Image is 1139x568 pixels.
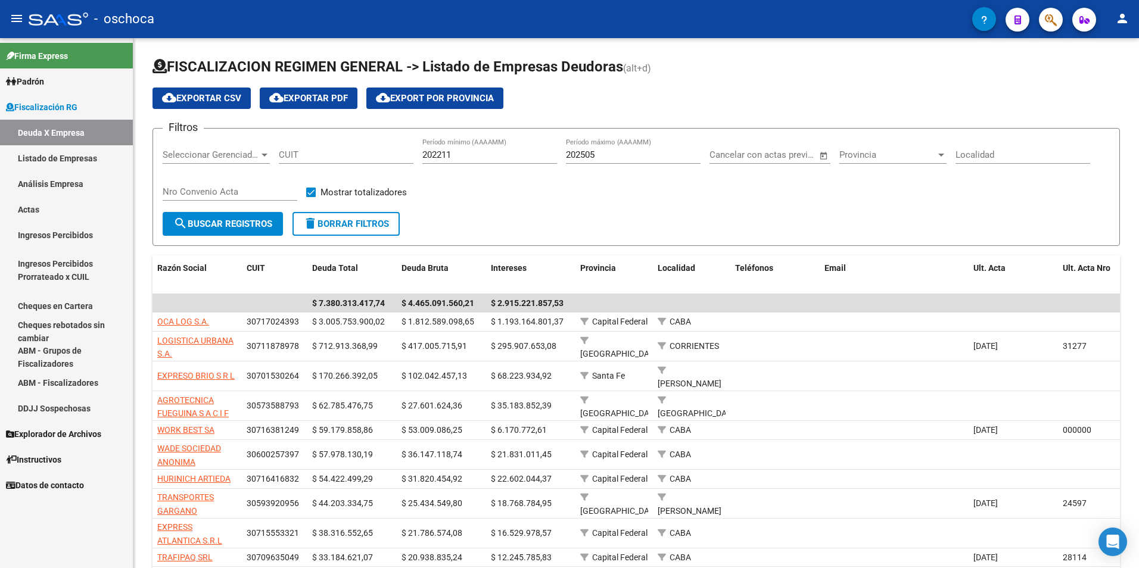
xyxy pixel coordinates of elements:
[402,425,462,435] span: $ 53.009.086,25
[670,474,691,483] span: CABA
[312,450,373,459] span: $ 57.978.130,19
[730,255,820,295] datatable-header-cell: Teléfonos
[162,93,241,104] span: Exportar CSV
[1063,341,1087,351] span: 31277
[658,379,721,388] span: [PERSON_NAME]
[6,427,101,441] span: Explorador de Archivos
[247,450,299,459] span: 30600257397
[157,317,209,326] span: OCA LOG S.A.
[260,88,357,109] button: Exportar PDF
[402,553,462,562] span: $ 20.938.835,24
[153,88,251,109] button: Exportar CSV
[623,63,651,74] span: (alt+d)
[6,479,84,492] span: Datos de contacto
[6,453,61,466] span: Instructivos
[247,528,299,538] span: 30715553321
[653,255,730,295] datatable-header-cell: Localidad
[491,341,556,351] span: $ 295.907.653,08
[157,263,207,273] span: Razón Social
[163,149,259,160] span: Seleccionar Gerenciador
[6,49,68,63] span: Firma Express
[670,553,691,562] span: CABA
[157,492,236,529] span: TRANSPORTES GARGANO SOCIEDAD ANONIMA
[402,263,449,273] span: Deuda Bruta
[973,263,1006,273] span: Ult. Acta
[580,506,661,516] span: [GEOGRAPHIC_DATA]
[153,58,623,75] span: FISCALIZACION REGIMEN GENERAL -> Listado de Empresas Deudoras
[312,341,378,351] span: $ 712.913.368,99
[580,408,661,418] span: [GEOGRAPHIC_DATA]
[269,90,284,105] mat-icon: cloud_download
[402,450,462,459] span: $ 36.147.118,74
[157,522,222,545] span: EXPRESS ATLANTICA S.R.L
[402,498,462,508] span: $ 25.434.549,80
[173,216,188,230] mat-icon: search
[592,528,648,538] span: Capital Federal
[592,317,648,326] span: Capital Federal
[292,212,400,236] button: Borrar Filtros
[247,401,299,410] span: 30573588793
[312,263,358,273] span: Deuda Total
[592,371,625,380] span: Santa Fe
[402,401,462,410] span: $ 27.601.624,36
[247,263,265,273] span: CUIT
[312,498,373,508] span: $ 44.203.334,75
[402,317,474,326] span: $ 1.812.589.098,65
[312,401,373,410] span: $ 62.785.476,75
[269,93,348,104] span: Exportar PDF
[592,425,648,435] span: Capital Federal
[6,75,44,88] span: Padrón
[366,88,503,109] button: Export por Provincia
[491,371,552,380] span: $ 68.223.934,92
[303,219,389,229] span: Borrar Filtros
[173,219,272,229] span: Buscar Registros
[592,474,648,483] span: Capital Federal
[973,553,998,562] span: [DATE]
[670,425,691,435] span: CABA
[376,93,494,104] span: Export por Provincia
[670,528,691,538] span: CABA
[491,401,552,410] span: $ 35.183.852,39
[824,263,846,273] span: Email
[163,212,283,236] button: Buscar Registros
[376,90,390,105] mat-icon: cloud_download
[580,349,661,358] span: [GEOGRAPHIC_DATA]
[163,119,204,136] h3: Filtros
[6,101,77,114] span: Fiscalización RG
[491,263,527,273] span: Intereses
[312,553,373,562] span: $ 33.184.621,07
[157,474,231,483] span: HURINICH ARTIEDA
[1098,528,1127,556] div: Open Intercom Messenger
[491,553,552,562] span: $ 12.245.785,83
[94,6,154,32] span: - oschoca
[670,341,719,351] span: CORRIENTES
[247,371,299,380] span: 30701530264
[592,553,648,562] span: Capital Federal
[157,553,213,562] span: TRAFIPAQ SRL
[486,255,575,295] datatable-header-cell: Intereses
[402,341,467,351] span: $ 417.005.715,91
[10,11,24,26] mat-icon: menu
[153,255,242,295] datatable-header-cell: Razón Social
[307,255,397,295] datatable-header-cell: Deuda Total
[973,425,998,435] span: [DATE]
[242,255,307,295] datatable-header-cell: CUIT
[491,298,564,308] span: $ 2.915.221.857,53
[247,341,299,351] span: 30711878978
[820,255,969,295] datatable-header-cell: Email
[575,255,653,295] datatable-header-cell: Provincia
[157,336,234,359] span: LOGISTICA URBANA S.A.
[402,371,467,380] span: $ 102.042.457,13
[969,255,1058,295] datatable-header-cell: Ult. Acta
[312,371,378,380] span: $ 170.266.392,05
[670,450,691,459] span: CABA
[303,216,318,230] mat-icon: delete
[839,149,936,160] span: Provincia
[312,474,373,483] span: $ 54.422.499,29
[491,317,564,326] span: $ 1.193.164.801,37
[402,528,462,538] span: $ 21.786.574,08
[397,255,486,295] datatable-header-cell: Deuda Bruta
[973,498,998,508] span: [DATE]
[1063,263,1110,273] span: Ult. Acta Nro
[247,553,299,562] span: 30709635049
